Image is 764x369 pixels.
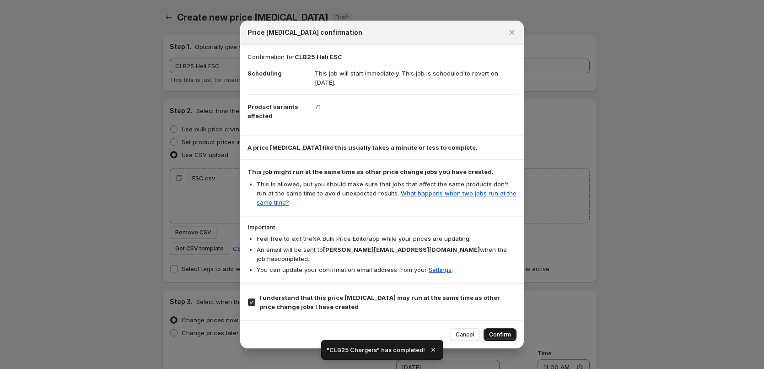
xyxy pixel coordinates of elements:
span: Scheduling [247,70,282,77]
span: Confirm [489,331,511,338]
button: Close [506,26,518,39]
li: Feel free to exit the NA Bulk Price Editor app while your prices are updating. [257,234,517,243]
b: CLB25 Heli ESC [295,53,342,60]
li: You can update your confirmation email address from your . [257,265,517,274]
li: An email will be sent to when the job has completed . [257,245,517,263]
b: This job might run at the same time as other price change jobs you have created. [247,168,494,175]
h3: Important [247,224,517,231]
span: Product variants affected [247,103,298,119]
p: Confirmation for [247,52,517,61]
li: This is allowed, but you should make sure that jobs that affect the same products don ' t run at ... [257,179,517,207]
b: A price [MEDICAL_DATA] like this usually takes a minute or less to complete. [247,144,478,151]
b: [PERSON_NAME][EMAIL_ADDRESS][DOMAIN_NAME] [323,246,480,253]
dd: This job will start immediately. This job is scheduled to revert on [DATE]. [315,61,517,94]
a: Settings [429,266,452,273]
span: Price [MEDICAL_DATA] confirmation [247,28,362,37]
b: I understand that this price [MEDICAL_DATA] may run at the same time as other price change jobs I... [259,294,500,310]
span: "CLB25 Chargers" has completed! [327,345,425,354]
dd: 71 [315,94,517,119]
a: What happens when two jobs run at the same time? [257,190,517,206]
span: Cancel [456,331,474,338]
button: Cancel [450,328,480,341]
button: Confirm [484,328,517,341]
